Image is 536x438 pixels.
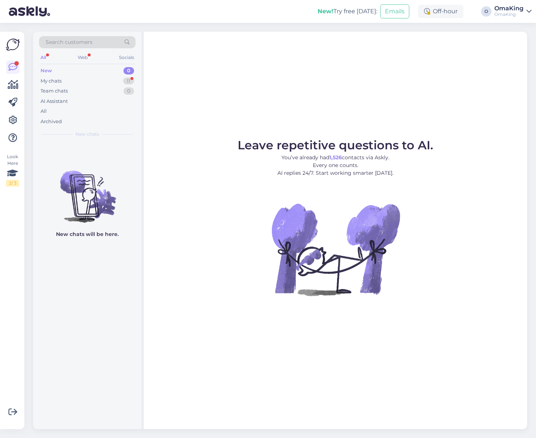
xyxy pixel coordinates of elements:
div: OmaKing [494,11,523,17]
div: My chats [41,77,62,85]
div: Try free [DATE]: [318,7,377,16]
span: Search customers [46,38,92,46]
b: 1,526 [329,154,342,161]
div: OmaKing [494,6,523,11]
div: Web [76,53,89,62]
img: No chats [33,157,141,224]
div: Archived [41,118,62,125]
div: AI Assistant [41,98,68,105]
div: Socials [118,53,136,62]
p: You’ve already had contacts via Askly. Every one counts. AI replies 24/7. Start working smarter [... [238,154,433,177]
span: Leave repetitive questions to AI. [238,138,433,152]
div: 11 [123,77,134,85]
div: Team chats [41,87,68,95]
b: New! [318,8,333,15]
div: Look Here [6,153,19,187]
span: New chats [76,131,99,138]
div: All [39,53,48,62]
p: New chats will be here. [56,230,119,238]
div: 0 [123,67,134,74]
div: 2 / 3 [6,180,19,187]
div: 0 [123,87,134,95]
div: Off-hour [418,5,463,18]
div: O [481,6,491,17]
div: All [41,108,47,115]
div: New [41,67,52,74]
img: No Chat active [269,183,402,316]
a: OmaKingOmaKing [494,6,532,17]
button: Emails [380,4,409,18]
img: Askly Logo [6,38,20,52]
